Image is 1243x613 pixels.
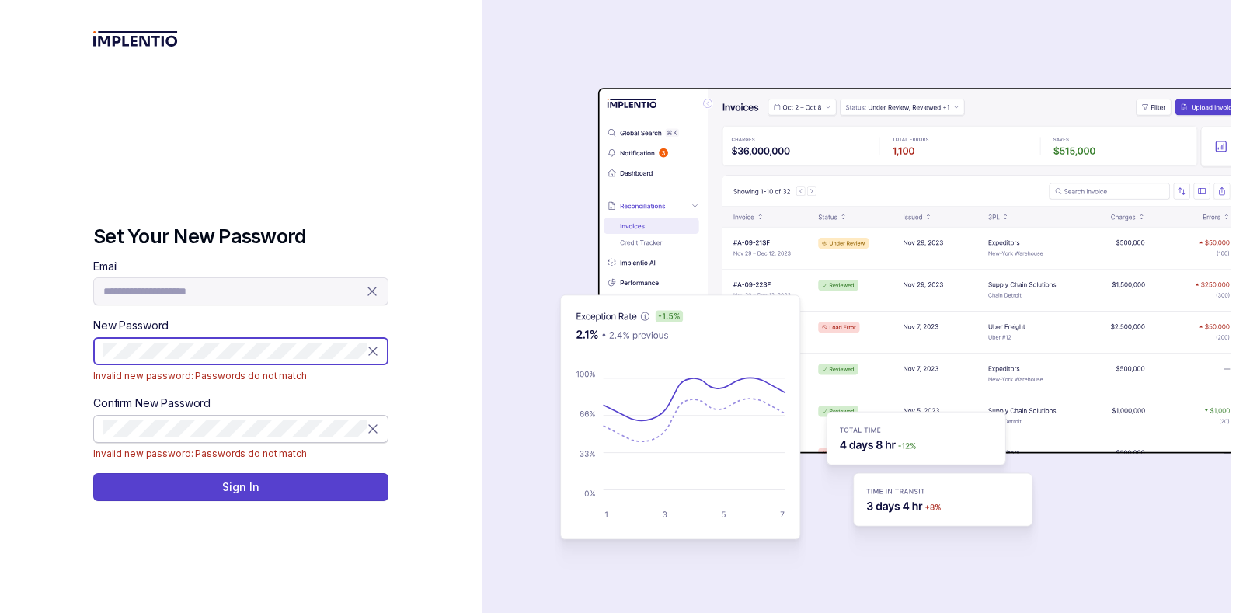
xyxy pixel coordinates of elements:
span: Invalid new password: Passwords do not match [93,446,307,461]
label: Confirm New Password [93,395,211,411]
span: Invalid new password: Passwords do not match [93,368,307,384]
label: Email [93,259,118,274]
button: Sign In [93,473,388,501]
label: New Password [93,318,169,333]
p: Sign In [222,479,259,495]
h3: Set Your New Password [93,224,388,249]
img: logo [93,31,178,47]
